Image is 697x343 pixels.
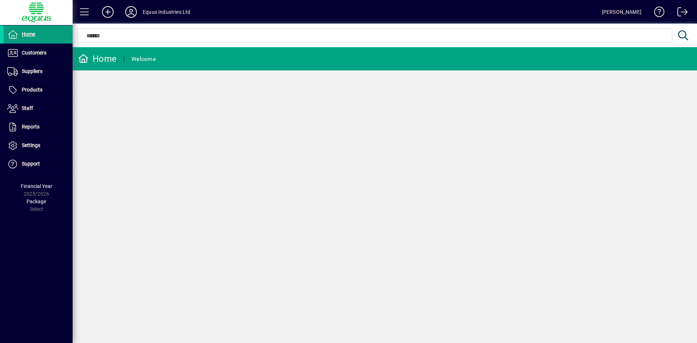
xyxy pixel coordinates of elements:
a: Knowledge Base [649,1,665,25]
span: Staff [22,105,33,111]
a: Suppliers [4,62,73,81]
div: [PERSON_NAME] [602,6,641,18]
a: Staff [4,99,73,118]
a: Products [4,81,73,99]
span: Settings [22,142,40,148]
div: Welcome [131,53,156,65]
span: Home [22,31,35,37]
button: Profile [119,5,143,19]
div: Home [78,53,117,65]
span: Financial Year [21,183,52,189]
span: Reports [22,124,40,130]
span: Customers [22,50,46,56]
span: Package [27,199,46,204]
span: Suppliers [22,68,42,74]
button: Add [96,5,119,19]
a: Reports [4,118,73,136]
a: Support [4,155,73,173]
a: Logout [672,1,688,25]
a: Settings [4,136,73,155]
span: Support [22,161,40,167]
a: Customers [4,44,73,62]
span: Products [22,87,42,93]
div: Equus Industries Ltd [143,6,191,18]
